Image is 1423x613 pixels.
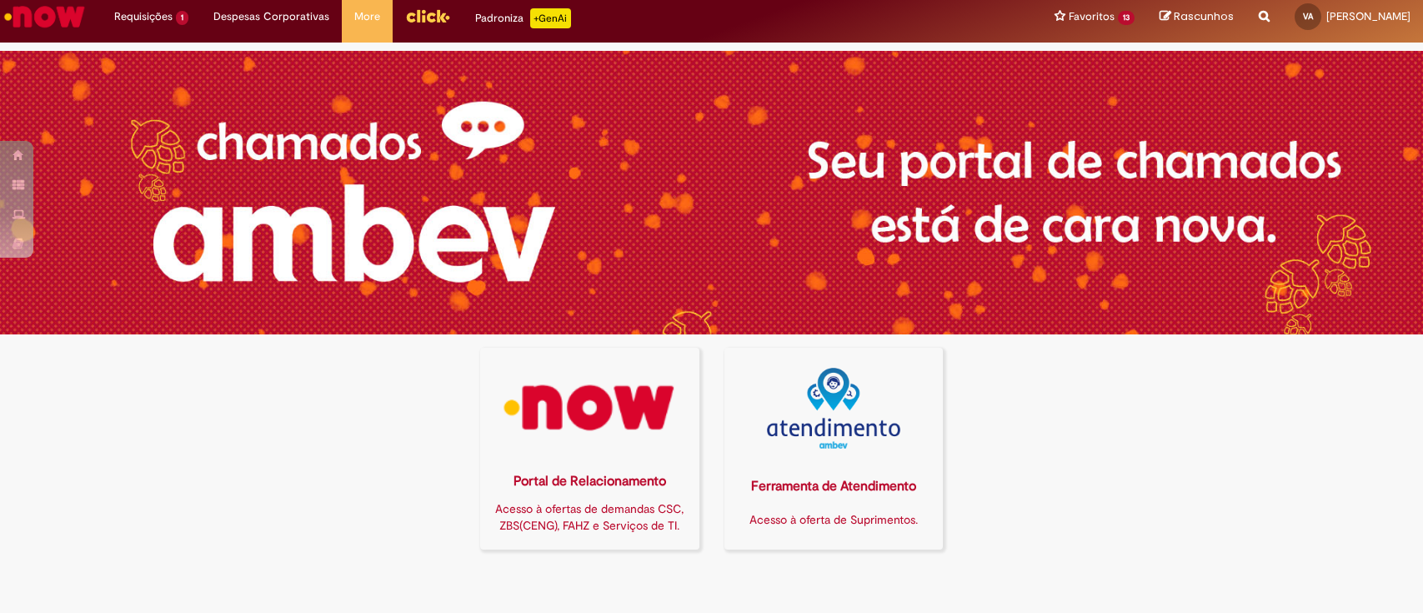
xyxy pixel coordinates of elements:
[480,348,699,550] a: Portal de Relacionamento Acesso à ofertas de demandas CSC, ZBS(CENG), FAHZ e Serviços de TI.
[490,472,689,491] div: Portal de Relacionamento
[767,368,900,449] img: logo_atentdimento.png
[1118,11,1135,25] span: 13
[405,3,450,28] img: click_logo_yellow_360x200.png
[490,500,689,534] div: Acesso à ofertas de demandas CSC, ZBS(CENG), FAHZ e Serviços de TI.
[475,8,571,28] div: Padroniza
[1069,8,1115,25] span: Favoritos
[491,368,689,449] img: logo_now.png
[734,477,934,496] div: Ferramenta de Atendimento
[724,348,944,550] a: Ferramenta de Atendimento Acesso à oferta de Suprimentos.
[1303,11,1313,22] span: VA
[1174,8,1234,24] span: Rascunhos
[1160,9,1234,25] a: Rascunhos
[213,8,329,25] span: Despesas Corporativas
[176,11,188,25] span: 1
[734,511,934,528] div: Acesso à oferta de Suprimentos.
[1326,9,1410,23] span: [PERSON_NAME]
[354,8,380,25] span: More
[114,8,173,25] span: Requisições
[530,8,571,28] p: +GenAi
